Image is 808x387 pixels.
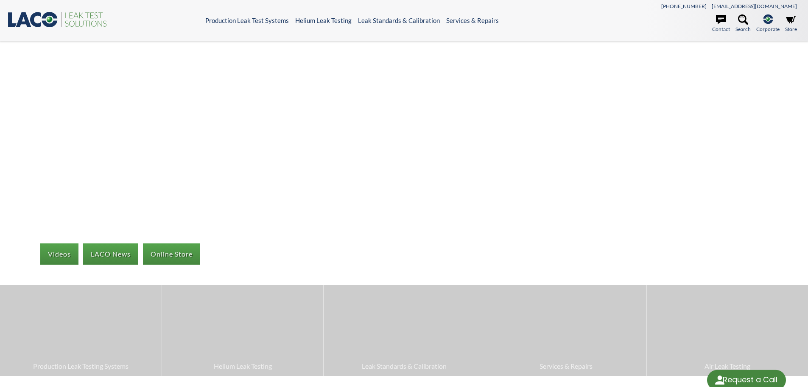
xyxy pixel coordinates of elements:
[647,285,808,376] a: Air Leak Testing
[489,361,642,372] span: Services & Repairs
[205,17,289,24] a: Production Leak Test Systems
[166,361,319,372] span: Helium Leak Testing
[651,361,804,372] span: Air Leak Testing
[40,243,78,265] a: Videos
[83,243,138,265] a: LACO News
[712,3,797,9] a: [EMAIL_ADDRESS][DOMAIN_NAME]
[143,243,200,265] a: Online Store
[785,14,797,33] a: Store
[712,14,730,33] a: Contact
[756,25,780,33] span: Corporate
[324,285,485,376] a: Leak Standards & Calibration
[295,17,352,24] a: Helium Leak Testing
[4,361,157,372] span: Production Leak Testing Systems
[162,285,323,376] a: Helium Leak Testing
[661,3,707,9] a: [PHONE_NUMBER]
[485,285,646,376] a: Services & Repairs
[328,361,481,372] span: Leak Standards & Calibration
[735,14,751,33] a: Search
[358,17,440,24] a: Leak Standards & Calibration
[713,373,727,387] img: round button
[446,17,499,24] a: Services & Repairs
